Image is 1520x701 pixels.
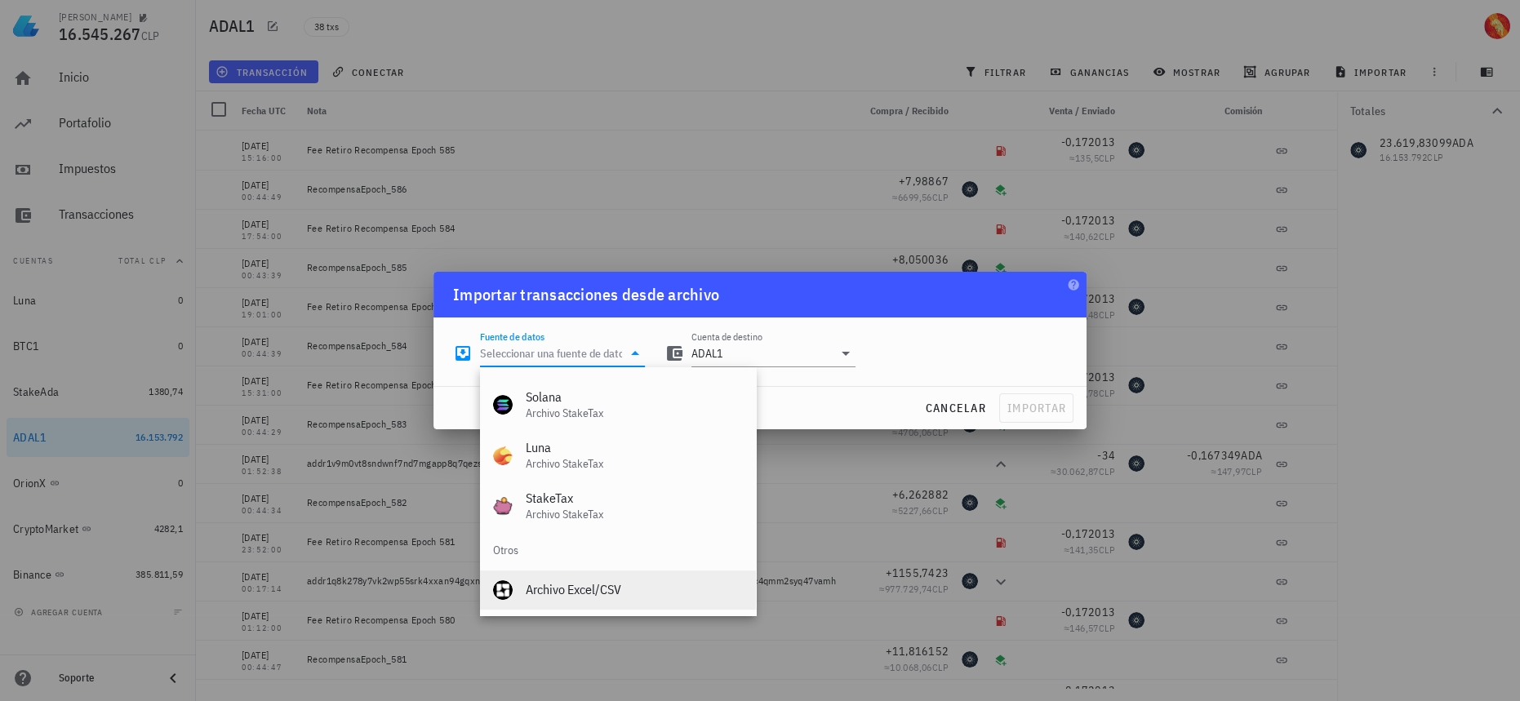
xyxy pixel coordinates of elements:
[918,393,993,423] button: cancelar
[526,440,743,455] div: Luna
[480,531,756,570] div: Otros
[691,331,762,343] label: Cuenta de destino
[526,389,743,405] div: Solana
[526,490,743,506] div: StakeTax
[526,582,743,597] div: Archivo Excel/CSV
[925,401,986,415] span: cancelar
[526,508,743,521] div: Archivo StakeTax
[480,340,622,366] input: Seleccionar una fuente de datos
[526,457,743,471] div: Archivo StakeTax
[480,331,544,343] label: Fuente de datos
[453,282,719,308] div: Importar transacciones desde archivo
[526,406,743,420] div: Archivo StakeTax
